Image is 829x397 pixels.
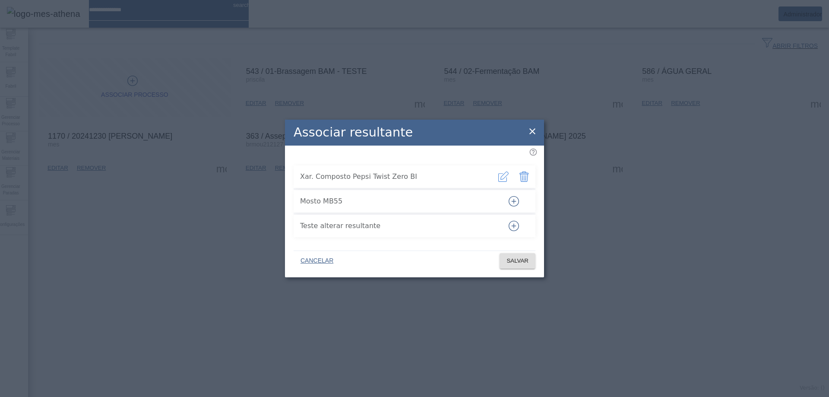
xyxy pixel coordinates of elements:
[300,196,494,206] span: Mosto MB55
[301,257,333,265] span: CANCELAR
[294,123,413,142] h2: Associar resultante
[294,253,340,269] button: CANCELAR
[300,172,494,182] span: Xar. Composto Pepsi Twist Zero BI
[506,257,528,265] span: SALVAR
[300,221,494,231] span: Teste alterar resultante
[500,253,535,269] button: SALVAR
